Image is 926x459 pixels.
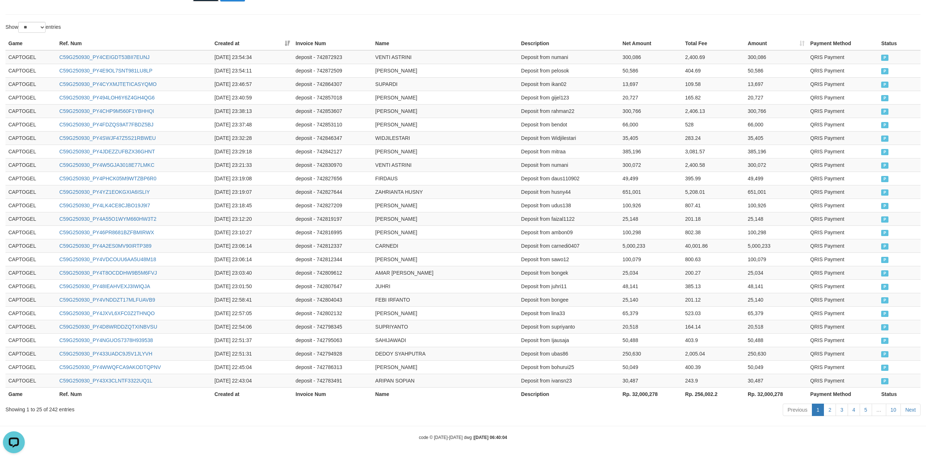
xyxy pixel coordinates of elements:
[293,77,373,91] td: deposit - 742864307
[518,279,619,293] td: Deposit from juhri11
[293,158,373,172] td: deposit - 742830970
[372,306,518,320] td: [PERSON_NAME]
[211,306,293,320] td: [DATE] 22:57:05
[5,279,57,293] td: CAPTOGEL
[682,118,745,131] td: 528
[372,293,518,306] td: FEBI IRFANTO
[881,270,888,276] span: PAID
[620,374,682,387] td: 30,487
[745,212,808,225] td: 25,148
[518,118,619,131] td: Deposit from bendot
[5,64,57,77] td: CAPTOGEL
[59,54,149,60] a: C59G250930_PY4CEIGDT53BII7EUNJ
[881,338,888,344] span: PAID
[808,333,879,347] td: QRIS Payment
[881,82,888,88] span: PAID
[808,306,879,320] td: QRIS Payment
[211,347,293,360] td: [DATE] 22:51:31
[881,162,888,169] span: PAID
[5,118,57,131] td: CAPTOGEL
[211,172,293,185] td: [DATE] 23:19:08
[5,306,57,320] td: CAPTOGEL
[620,37,682,50] th: Net Amount
[745,77,808,91] td: 13,697
[745,360,808,374] td: 50,049
[372,77,518,91] td: SUPARDI
[293,347,373,360] td: deposit - 742794928
[745,293,808,306] td: 25,140
[682,50,745,64] td: 2,400.69
[620,131,682,145] td: 35,405
[620,266,682,279] td: 25,034
[59,243,152,249] a: C59G250930_PY4A2ES0MV90IRTP389
[620,252,682,266] td: 100,079
[372,266,518,279] td: AMAR [PERSON_NAME]
[808,360,879,374] td: QRIS Payment
[745,145,808,158] td: 385,196
[745,172,808,185] td: 49,499
[59,203,150,208] a: C59G250930_PY4LK4CE8CJBO19J9I7
[372,199,518,212] td: [PERSON_NAME]
[5,50,57,64] td: CAPTOGEL
[881,216,888,223] span: PAID
[620,77,682,91] td: 13,697
[293,320,373,333] td: deposit - 742798345
[5,172,57,185] td: CAPTOGEL
[57,387,212,401] th: Ref. Num
[372,347,518,360] td: DEDOY SYAHPUTRA
[808,185,879,199] td: QRIS Payment
[5,252,57,266] td: CAPTOGEL
[5,374,57,387] td: CAPTOGEL
[900,404,921,416] a: Next
[808,266,879,279] td: QRIS Payment
[5,347,57,360] td: CAPTOGEL
[808,320,879,333] td: QRIS Payment
[293,37,373,50] th: Invoice Num
[881,257,888,263] span: PAID
[211,293,293,306] td: [DATE] 22:58:41
[620,199,682,212] td: 100,926
[836,404,848,416] a: 3
[808,158,879,172] td: QRIS Payment
[745,131,808,145] td: 35,405
[59,283,150,289] a: C59G250930_PY48IEAHVEXJ3IWIQJA
[211,333,293,347] td: [DATE] 22:51:37
[18,22,46,33] select: Showentries
[5,104,57,118] td: CAPTOGEL
[881,378,888,384] span: PAID
[293,199,373,212] td: deposit - 742827209
[5,131,57,145] td: CAPTOGEL
[808,50,879,64] td: QRIS Payment
[881,324,888,330] span: PAID
[620,185,682,199] td: 651,001
[620,320,682,333] td: 20,518
[211,104,293,118] td: [DATE] 23:38:13
[808,37,879,50] th: Payment Method
[211,374,293,387] td: [DATE] 22:43:04
[293,360,373,374] td: deposit - 742786313
[682,212,745,225] td: 201.18
[881,243,888,250] span: PAID
[886,404,901,416] a: 10
[372,145,518,158] td: [PERSON_NAME]
[682,77,745,91] td: 109.58
[211,360,293,374] td: [DATE] 22:45:04
[372,225,518,239] td: [PERSON_NAME]
[59,378,152,384] a: C59G250930_PY43X3CLNTF3322UQ1L
[808,64,879,77] td: QRIS Payment
[293,50,373,64] td: deposit - 742872923
[59,256,156,262] a: C59G250930_PY4VDCOUU6AA5U48M18
[5,333,57,347] td: CAPTOGEL
[59,95,155,101] a: C59G250930_PY494LOH6Y6Z4GH4QG6
[808,239,879,252] td: QRIS Payment
[293,252,373,266] td: deposit - 742812344
[518,212,619,225] td: Deposit from faizal1122
[5,239,57,252] td: CAPTOGEL
[745,37,808,50] th: Amount: activate to sort column ascending
[808,347,879,360] td: QRIS Payment
[372,374,518,387] td: ARIPAN SOPIAN
[211,145,293,158] td: [DATE] 23:29:18
[881,109,888,115] span: PAID
[518,77,619,91] td: Deposit from ikan02
[808,77,879,91] td: QRIS Payment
